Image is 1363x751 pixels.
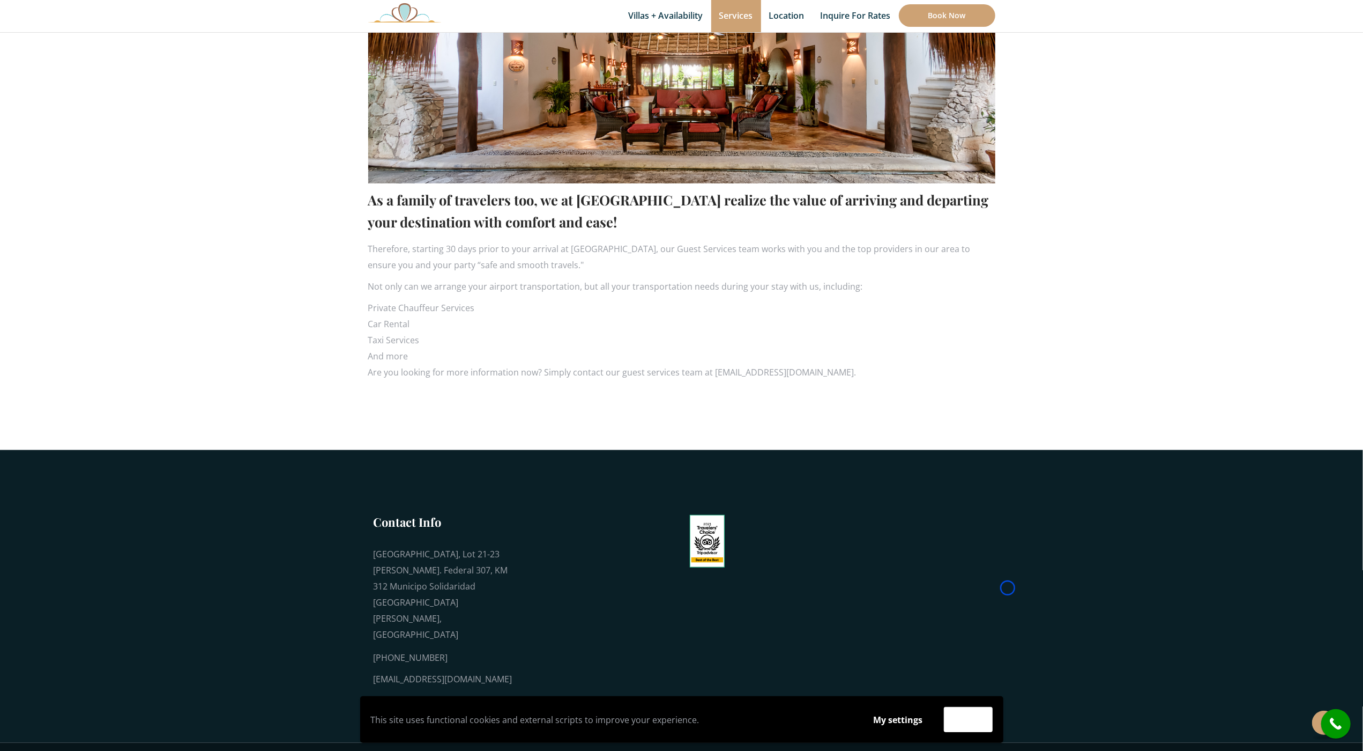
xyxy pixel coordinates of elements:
[374,671,513,687] div: [EMAIL_ADDRESS][DOMAIN_NAME]
[368,300,995,316] li: Private Chauffeur Services
[1324,712,1348,736] i: call
[374,650,513,666] div: [PHONE_NUMBER]
[863,708,933,732] button: My settings
[368,3,441,23] img: Awesome Logo
[899,4,995,27] a: Book Now
[368,241,995,273] p: Therefore, starting 30 days prior to your arrival at [GEOGRAPHIC_DATA], our Guest Services team w...
[374,514,513,530] h3: Contact Info
[1321,709,1351,739] a: call
[368,348,995,364] li: And more
[368,332,995,348] li: Taxi Services
[944,707,993,732] button: Accept
[690,515,725,568] img: Tripadvisor
[374,546,513,643] div: [GEOGRAPHIC_DATA], Lot 21-23 [PERSON_NAME]. Federal 307, KM 312 Municipo Solidaridad [GEOGRAPHIC_...
[368,364,995,380] p: Are you looking for more information now? Simply contact our guest services team at [EMAIL_ADDRES...
[368,316,995,332] li: Car Rental
[371,712,853,728] p: This site uses functional cookies and external scripts to improve your experience.
[368,189,995,233] h2: As a family of travelers too, we at [GEOGRAPHIC_DATA] realize the value of arriving and departing...
[368,278,995,294] p: Not only can we arrange your airport transportation, but all your transportation needs during you...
